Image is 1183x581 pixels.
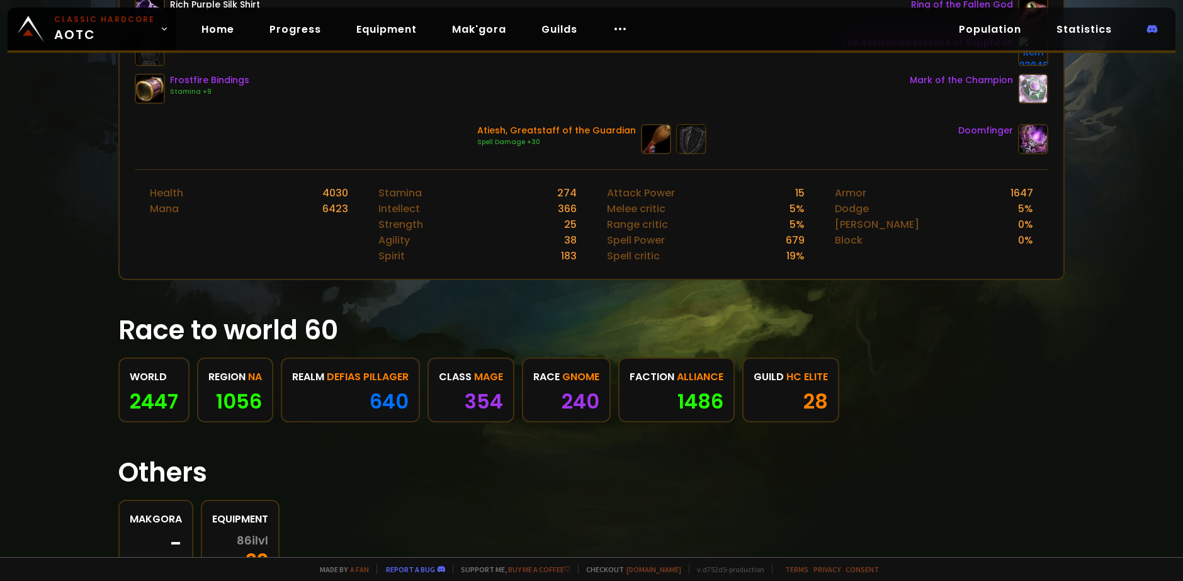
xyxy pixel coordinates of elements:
[130,511,182,527] div: Makgora
[754,392,828,411] div: 28
[477,137,636,147] div: Spell Damage +30
[607,217,668,232] div: Range critic
[54,14,155,44] span: AOTC
[322,201,348,217] div: 6423
[130,392,178,411] div: 2447
[786,232,805,248] div: 679
[607,201,665,217] div: Melee critic
[578,565,681,574] span: Checkout
[442,16,516,42] a: Mak'gora
[212,511,268,527] div: Equipment
[170,87,249,97] div: Stamina +9
[281,358,420,422] a: realmDefias Pillager640
[949,16,1031,42] a: Population
[1010,185,1033,201] div: 1647
[292,369,409,385] div: realm
[508,565,570,574] a: Buy me a coffee
[607,232,665,248] div: Spell Power
[191,16,244,42] a: Home
[562,369,599,385] span: Gnome
[557,185,577,201] div: 274
[958,124,1013,137] div: Doomfinger
[564,232,577,248] div: 38
[533,369,599,385] div: race
[630,369,723,385] div: faction
[813,565,841,574] a: Privacy
[846,565,879,574] a: Consent
[118,310,1065,350] h1: Race to world 60
[795,185,805,201] div: 15
[786,248,805,264] div: 19 %
[607,185,675,201] div: Attack Power
[835,201,869,217] div: Dodge
[453,565,570,574] span: Support me,
[754,369,828,385] div: guild
[208,369,262,385] div: region
[561,248,577,264] div: 183
[322,185,348,201] div: 4030
[212,534,268,571] div: 22
[150,185,183,201] div: Health
[522,358,611,422] a: raceGnome240
[378,248,405,264] div: Spirit
[135,74,165,104] img: item-22503
[427,358,514,422] a: classMage354
[54,14,155,25] small: Classic Hardcore
[237,534,268,547] span: 86 ilvl
[208,392,262,411] div: 1056
[259,16,331,42] a: Progress
[1018,232,1033,248] div: 0 %
[1018,217,1033,232] div: 0 %
[1018,74,1048,104] img: item-23207
[248,369,262,385] span: NA
[378,232,410,248] div: Agility
[835,217,919,232] div: [PERSON_NAME]
[346,16,427,42] a: Equipment
[130,534,182,553] div: -
[689,565,764,574] span: v. d752d5 - production
[564,217,577,232] div: 25
[558,201,577,217] div: 366
[1018,201,1033,217] div: 5 %
[8,8,176,50] a: Classic HardcoreAOTC
[386,565,435,574] a: Report a bug
[618,358,735,422] a: factionAlliance1486
[378,185,422,201] div: Stamina
[378,217,423,232] div: Strength
[607,248,660,264] div: Spell critic
[130,369,178,385] div: World
[150,201,179,217] div: Mana
[378,201,420,217] div: Intellect
[474,369,503,385] span: Mage
[677,369,723,385] span: Alliance
[531,16,587,42] a: Guilds
[533,392,599,411] div: 240
[641,124,671,154] img: item-22589
[477,124,636,137] div: Atiesh, Greatstaff of the Guardian
[835,232,863,248] div: Block
[439,392,503,411] div: 354
[118,453,1065,492] h1: Others
[350,565,369,574] a: a fan
[170,74,249,87] div: Frostfire Bindings
[785,565,808,574] a: Terms
[786,369,828,385] span: HC Elite
[835,185,866,201] div: Armor
[1046,16,1122,42] a: Statistics
[312,565,369,574] span: Made by
[292,392,409,411] div: 640
[626,565,681,574] a: [DOMAIN_NAME]
[439,369,503,385] div: class
[1018,124,1048,154] img: item-22821
[118,358,190,422] a: World2447
[197,358,273,422] a: regionNA1056
[630,392,723,411] div: 1486
[790,201,805,217] div: 5 %
[327,369,409,385] span: Defias Pillager
[910,74,1013,87] div: Mark of the Champion
[790,217,805,232] div: 5 %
